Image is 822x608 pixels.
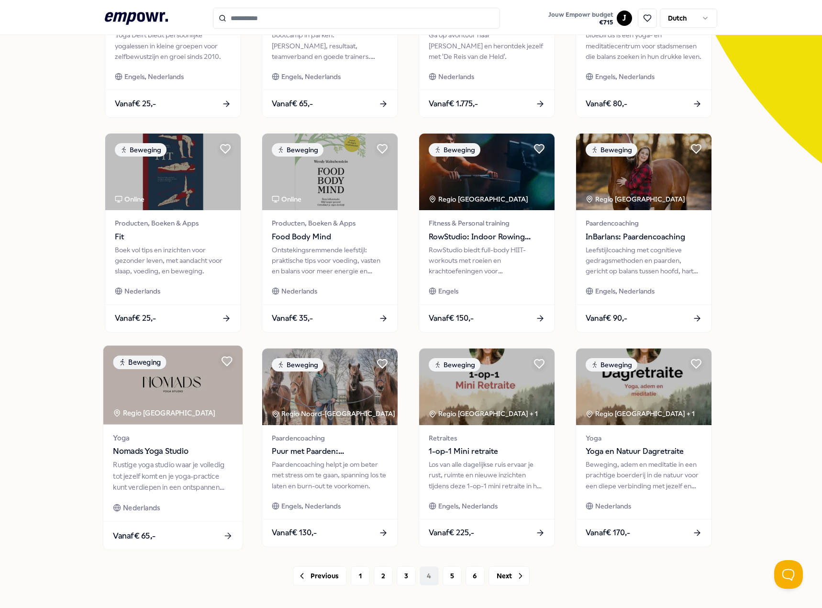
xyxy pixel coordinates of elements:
span: Food Body Mind [272,231,388,243]
div: Regio Noord-[GEOGRAPHIC_DATA] [272,408,397,419]
a: package imageBewegingRegio [GEOGRAPHIC_DATA] + 1YogaYoga en Natuur DagretraiteBeweging, adem en m... [576,348,712,547]
span: Fit [115,231,231,243]
span: Yoga [586,433,702,443]
div: Leefstijlcoaching met cognitieve gedragsmethoden en paarden, gericht op balans tussen hoofd, hart... [586,245,702,277]
button: 6 [466,566,485,585]
a: package imageBewegingRegio [GEOGRAPHIC_DATA] Fitness & Personal trainingRowStudio: Indoor Rowing ... [419,133,555,332]
span: Vanaf € 80,- [586,98,627,110]
span: Vanaf € 1.775,- [429,98,478,110]
span: Producten, Boeken & Apps [272,218,388,228]
div: Beweging [272,358,323,372]
span: RowStudio: Indoor Rowing Classes [429,231,545,243]
button: 5 [443,566,462,585]
div: Beweging, adem en meditatie in een prachtige boerderij in de natuur voor een diepe verbinding met... [586,459,702,491]
input: Search for products, categories or subcategories [213,8,500,29]
span: Vanaf € 25,- [115,312,156,325]
span: Nederlands [281,286,317,296]
span: InBarlans: Paardencoaching [586,231,702,243]
img: package image [103,346,243,425]
span: Vanaf € 170,- [586,527,630,539]
span: Engels, Nederlands [124,71,184,82]
img: package image [262,349,398,425]
img: package image [419,349,555,425]
span: Nederlands [595,501,631,511]
div: Regio [GEOGRAPHIC_DATA] + 1 [586,408,695,419]
button: Next [489,566,530,585]
span: Engels, Nederlands [281,71,341,82]
span: Yoga [113,432,233,443]
img: package image [419,134,555,210]
a: package imageBewegingRegio Noord-[GEOGRAPHIC_DATA] PaardencoachingPuur met Paarden: Paardencoachi... [262,348,398,547]
span: 1-op-1 Mini retraite [429,445,545,458]
span: Vanaf € 65,- [272,98,313,110]
span: Yoga en Natuur Dagretraite [586,445,702,458]
button: Jouw Empowr budget€715 [546,9,615,28]
div: Beweging [115,143,167,157]
span: Paardencoaching [586,218,702,228]
span: Jouw Empowr budget [548,11,613,19]
a: package imageBewegingRegio [GEOGRAPHIC_DATA] YogaNomads Yoga StudioRustige yoga studio waar je vo... [103,345,244,550]
span: Vanaf € 65,- [113,529,156,541]
span: Fitness & Personal training [429,218,545,228]
button: 3 [397,566,416,585]
span: Vanaf € 35,- [272,312,313,325]
span: Puur met Paarden: Paardencoaching [272,445,388,458]
a: package imageBewegingRegio [GEOGRAPHIC_DATA] PaardencoachingInBarlans: PaardencoachingLeefstijlco... [576,133,712,332]
span: Vanaf € 130,- [272,527,317,539]
button: Previous [293,566,347,585]
a: package imageBewegingOnlineProducten, Boeken & AppsFitBoek vol tips en inzichten voor gezonder le... [105,133,241,332]
span: Engels [438,286,458,296]
span: € 715 [548,19,613,26]
div: Regio [GEOGRAPHIC_DATA] + 1 [429,408,538,419]
span: Vanaf € 25,- [115,98,156,110]
div: Beweging [429,143,480,157]
img: package image [105,134,241,210]
img: package image [262,134,398,210]
div: Ontstekingsremmende leefstijl: praktische tips voor voeding, vasten en balans voor meer energie e... [272,245,388,277]
div: Yoga Delft biedt persoonlijke yogalessen in kleine groepen voor zelfbewustzijn en groei sinds 2010. [115,30,231,62]
div: RowStudio biedt full-body HIIT-workouts met roeien en krachtoefeningen voor calorieverbranding en... [429,245,545,277]
div: Paardencoaching helpt je om beter met stress om te gaan, spanning los te laten en burn-out te voo... [272,459,388,491]
div: Beweging [586,358,637,372]
div: Los van alle dagelijkse ruis ervaar je rust, ruimte en nieuwe inzichten tijdens deze 1-op-1 mini ... [429,459,545,491]
a: package imageBewegingOnlineProducten, Boeken & AppsFood Body MindOntstekingsremmende leefstijl: p... [262,133,398,332]
button: 2 [374,566,393,585]
div: Ga op avontuur naar [PERSON_NAME] en herontdek jezelf met 'De Reis van de Held'. [429,30,545,62]
span: Paardencoaching [272,433,388,443]
iframe: Help Scout Beacon - Open [774,560,803,589]
div: Beweging [429,358,480,372]
span: Engels, Nederlands [595,286,655,296]
span: Producten, Boeken & Apps [115,218,231,228]
div: Regio [GEOGRAPHIC_DATA] [429,194,530,204]
span: Engels, Nederlands [281,501,341,511]
button: J [617,11,632,26]
div: Online [115,194,144,204]
span: Nederlands [438,71,474,82]
span: Vanaf € 225,- [429,527,474,539]
div: Regio [GEOGRAPHIC_DATA] [586,194,687,204]
div: Boek vol tips en inzichten voor gezonder leven, met aandacht voor slaap, voeding, en beweging. [115,245,231,277]
span: Engels, Nederlands [595,71,655,82]
div: Bootcamp in parken. [PERSON_NAME], resultaat, teamverband en goede trainers. Persoonlijke doelen ... [272,30,388,62]
a: package imageBewegingRegio [GEOGRAPHIC_DATA] + 1Retraites1-op-1 Mini retraiteLos van alle dagelij... [419,348,555,547]
span: Vanaf € 150,- [429,312,474,325]
a: Jouw Empowr budget€715 [544,8,617,28]
button: 1 [351,566,370,585]
span: Nederlands [124,286,160,296]
img: package image [576,134,711,210]
span: Vanaf € 90,- [586,312,627,325]
div: Rustige yoga studio waar je volledig tot jezelf komt en je yoga-practice kunt verdiepen in een on... [113,460,233,493]
span: Nomads Yoga Studio [113,445,233,458]
div: Online [272,194,301,204]
div: Beweging [113,355,166,369]
span: Engels, Nederlands [438,501,498,511]
img: package image [576,349,711,425]
div: Beweging [272,143,323,157]
div: Beweging [586,143,637,157]
div: Regio [GEOGRAPHIC_DATA] [113,407,217,418]
span: Nederlands [123,502,160,513]
span: Retraites [429,433,545,443]
div: Bluebirds is een yoga- en meditatiecentrum voor stadsmensen die balans zoeken in hun drukke leven. [586,30,702,62]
